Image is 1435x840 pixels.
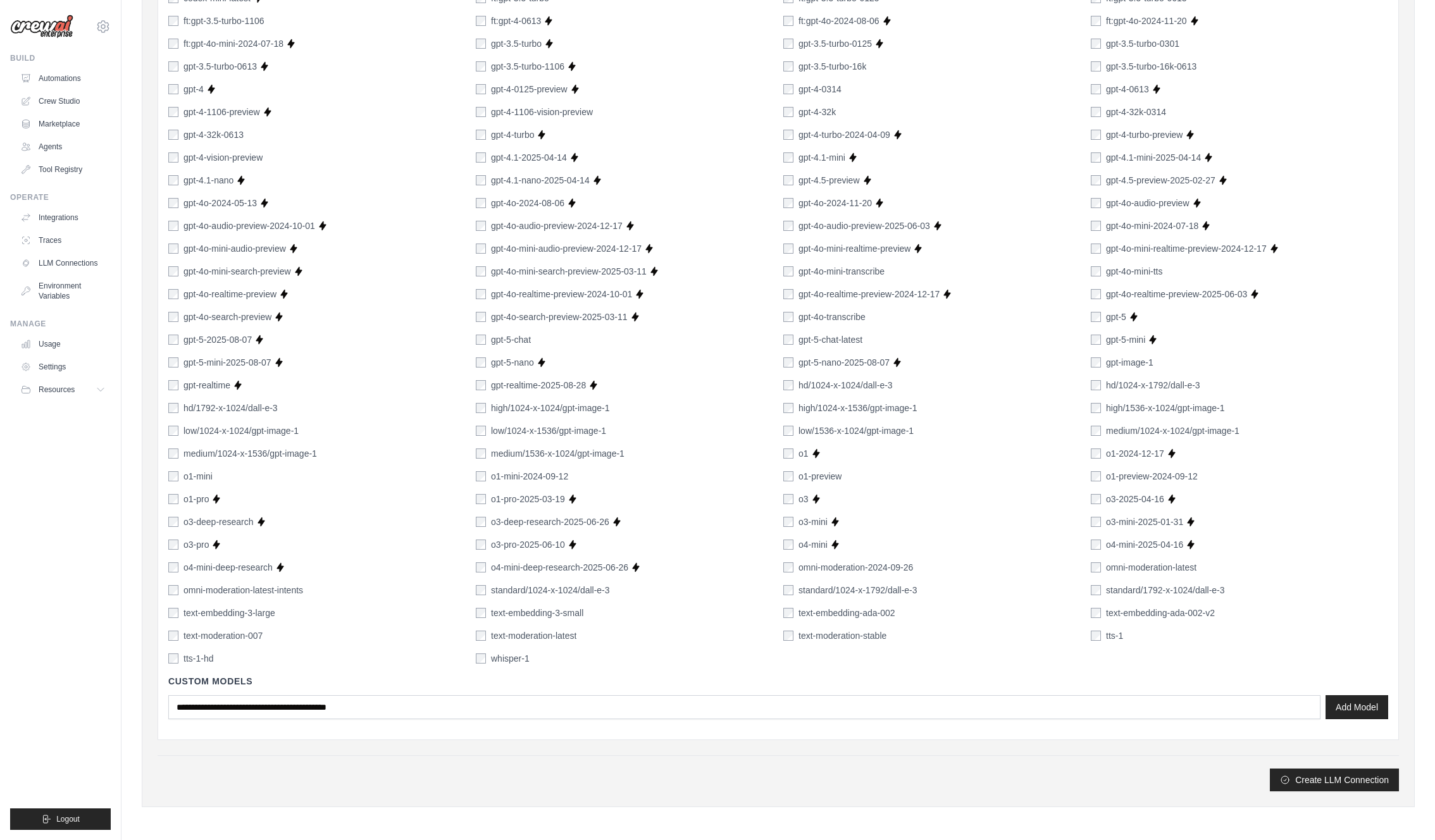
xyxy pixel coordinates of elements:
input: gpt-4o-transcribe [783,312,793,322]
label: o3-mini [798,516,828,528]
label: gpt-4.5-preview-2025-02-27 [1106,174,1215,187]
input: gpt-4.1-nano [168,175,178,185]
input: gpt-4o-audio-preview-2024-12-17 [476,221,486,231]
label: gpt-4o-mini-realtime-preview [798,242,910,255]
input: ft:gpt-4-0613 [476,16,486,26]
input: gpt-4o-search-preview-2025-03-11 [476,312,486,322]
label: hd/1024-x-1792/dall-e-3 [1106,379,1200,392]
label: gpt-4o-audio-preview-2024-12-17 [491,219,623,232]
input: hd/1792-x-1024/dall-e-3 [168,403,178,413]
label: gpt-4-0125-preview [491,83,568,96]
label: low/1536-x-1024/gpt-image-1 [798,424,914,437]
label: gpt-4o-2024-05-13 [183,197,257,209]
label: o1-pro [183,493,209,505]
input: gpt-4o-realtime-preview-2024-10-01 [476,289,486,299]
label: gpt-3.5-turbo-0125 [798,37,872,50]
label: gpt-4o-mini-tts [1106,265,1162,278]
label: medium/1536-x-1024/gpt-image-1 [491,447,624,460]
label: gpt-4o-mini-search-preview-2025-03-11 [491,265,647,278]
input: o1-2024-12-17 [1091,448,1101,459]
label: gpt-4o-realtime-preview-2024-12-17 [798,288,940,300]
input: o4-mini-deep-research [168,562,178,572]
label: gpt-4-32k-0314 [1106,106,1166,118]
label: o3-mini-2025-01-31 [1106,516,1183,528]
label: gpt-4o-audio-preview-2025-06-03 [798,219,930,232]
label: gpt-4o-mini-search-preview [183,265,291,278]
label: hd/1024-x-1024/dall-e-3 [798,379,893,392]
label: gpt-4o-search-preview [183,311,271,323]
label: gpt-4-1106-vision-preview [491,106,593,118]
input: gpt-image-1 [1091,357,1101,367]
label: gpt-4-32k [798,106,836,118]
input: high/1536-x-1024/gpt-image-1 [1091,403,1101,413]
label: o1-preview-2024-09-12 [1106,470,1198,483]
input: gpt-4.1-2025-04-14 [476,152,486,163]
label: gpt-4o-2024-08-06 [491,197,564,209]
input: gpt-4o-mini-realtime-preview [783,244,793,254]
label: gpt-5-chat-latest [798,333,862,346]
input: gpt-4o-2024-11-20 [783,198,793,208]
label: medium/1024-x-1024/gpt-image-1 [1106,424,1239,437]
label: ft:gpt-4o-2024-11-20 [1106,15,1187,27]
label: omni-moderation-2024-09-26 [798,561,913,574]
label: gpt-4.1-mini [798,151,845,164]
div: Operate [10,192,111,202]
span: Logout [56,814,80,824]
label: standard/1024-x-1792/dall-e-3 [798,584,917,596]
label: standard/1024-x-1024/dall-e-3 [491,584,610,596]
label: gpt-4-0613 [1106,83,1149,96]
label: tts-1 [1106,629,1123,642]
input: gpt-3.5-turbo-1106 [476,61,486,71]
input: o3 [783,494,793,504]
label: o3-2025-04-16 [1106,493,1164,505]
label: tts-1-hd [183,652,213,665]
label: gpt-4o-search-preview-2025-03-11 [491,311,628,323]
input: whisper-1 [476,653,486,664]
input: text-embedding-3-large [168,608,178,618]
input: gpt-4o-mini-audio-preview [168,244,178,254]
a: Crew Studio [15,91,111,111]
a: Automations [15,68,111,89]
input: high/1024-x-1024/gpt-image-1 [476,403,486,413]
input: gpt-4o-search-preview [168,312,178,322]
input: o4-mini-2025-04-16 [1091,540,1101,550]
label: high/1024-x-1536/gpt-image-1 [798,402,917,414]
input: low/1024-x-1024/gpt-image-1 [168,426,178,436]
input: o3-pro-2025-06-10 [476,540,486,550]
input: ft:gpt-4o-2024-11-20 [1091,16,1101,26]
label: gpt-4o-realtime-preview-2025-06-03 [1106,288,1247,300]
label: o4-mini-deep-research-2025-06-26 [491,561,628,574]
input: gpt-4-0314 [783,84,793,94]
input: o3-2025-04-16 [1091,494,1101,504]
a: Environment Variables [15,276,111,306]
input: gpt-3.5-turbo-0301 [1091,39,1101,49]
a: Integrations [15,207,111,228]
input: o1-mini-2024-09-12 [476,471,486,481]
input: gpt-4.1-mini-2025-04-14 [1091,152,1101,163]
label: gpt-3.5-turbo-1106 [491,60,564,73]
input: gpt-4o-2024-05-13 [168,198,178,208]
label: ft:gpt-4o-mini-2024-07-18 [183,37,283,50]
label: gpt-4o-audio-preview [1106,197,1190,209]
label: hd/1792-x-1024/dall-e-3 [183,402,278,414]
input: omni-moderation-latest-intents [168,585,178,595]
input: gpt-4-1106-preview [168,107,178,117]
label: medium/1024-x-1536/gpt-image-1 [183,447,317,460]
label: standard/1792-x-1024/dall-e-3 [1106,584,1225,596]
input: gpt-4o-audio-preview [1091,198,1101,208]
input: gpt-5 [1091,312,1101,322]
label: gpt-5-nano-2025-08-07 [798,356,890,369]
label: gpt-4o-realtime-preview [183,288,276,300]
input: gpt-5-nano-2025-08-07 [783,357,793,367]
label: o4-mini [798,538,828,551]
label: gpt-realtime [183,379,230,392]
label: high/1536-x-1024/gpt-image-1 [1106,402,1225,414]
input: ft:gpt-4o-mini-2024-07-18 [168,39,178,49]
input: gpt-3.5-turbo-0613 [168,61,178,71]
label: o3-pro [183,538,209,551]
input: medium/1536-x-1024/gpt-image-1 [476,448,486,459]
button: Resources [15,380,111,400]
label: o1-preview [798,470,842,483]
input: gpt-3.5-turbo-0125 [783,39,793,49]
label: gpt-4o-mini-audio-preview-2024-12-17 [491,242,642,255]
